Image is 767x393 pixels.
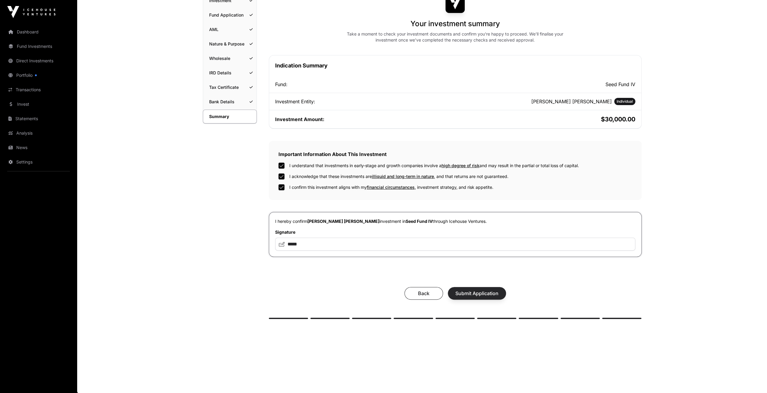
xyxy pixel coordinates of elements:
[275,218,635,224] p: I hereby confirm investment in through Icehouse Ventures.
[5,40,72,53] a: Fund Investments
[455,290,498,297] span: Submit Application
[203,110,257,123] a: Summary
[203,8,256,22] a: Fund Application
[5,141,72,154] a: News
[5,155,72,169] a: Settings
[203,66,256,80] a: IRD Details
[203,81,256,94] a: Tax Certificate
[307,219,379,224] span: [PERSON_NAME] [PERSON_NAME]
[275,229,635,235] label: Signature
[7,6,55,18] img: Icehouse Ventures Logo
[5,83,72,96] a: Transactions
[339,31,571,43] div: Take a moment to check your investment documents and confirm you're happy to proceed. We’ll final...
[289,163,579,169] label: I understand that investments in early-stage and growth companies involve a and may result in the...
[456,81,635,88] h2: Seed Fund IV
[410,19,500,29] h1: Your investment summary
[203,52,256,65] a: Wholesale
[275,81,454,88] div: Fund:
[5,112,72,125] a: Statements
[278,151,632,158] h2: Important Information About This Investment
[737,364,767,393] iframe: Chat Widget
[5,126,72,140] a: Analysis
[275,98,454,105] div: Investment Entity:
[203,23,256,36] a: AML
[367,185,415,190] span: financial circumstances
[412,290,435,297] span: Back
[442,163,479,168] span: high degree of risk
[617,99,633,104] span: Individual
[203,37,256,51] a: Nature & Purpose
[275,61,635,70] h1: Indication Summary
[5,98,72,111] a: Invest
[5,69,72,82] a: Portfolio
[289,173,508,179] label: I acknowledge that these investments are , and that returns are not guaranteed.
[404,287,443,300] button: Back
[5,25,72,39] a: Dashboard
[406,219,432,224] span: Seed Fund IV
[448,287,506,300] button: Submit Application
[531,98,612,105] h2: [PERSON_NAME] [PERSON_NAME]
[289,184,493,190] label: I confirm this investment aligns with my , investment strategy, and risk appetite.
[5,54,72,67] a: Direct Investments
[275,116,324,122] span: Investment Amount:
[456,115,635,123] h2: $30,000.00
[372,174,434,179] span: illiquid and long-term in nature
[203,95,256,108] a: Bank Details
